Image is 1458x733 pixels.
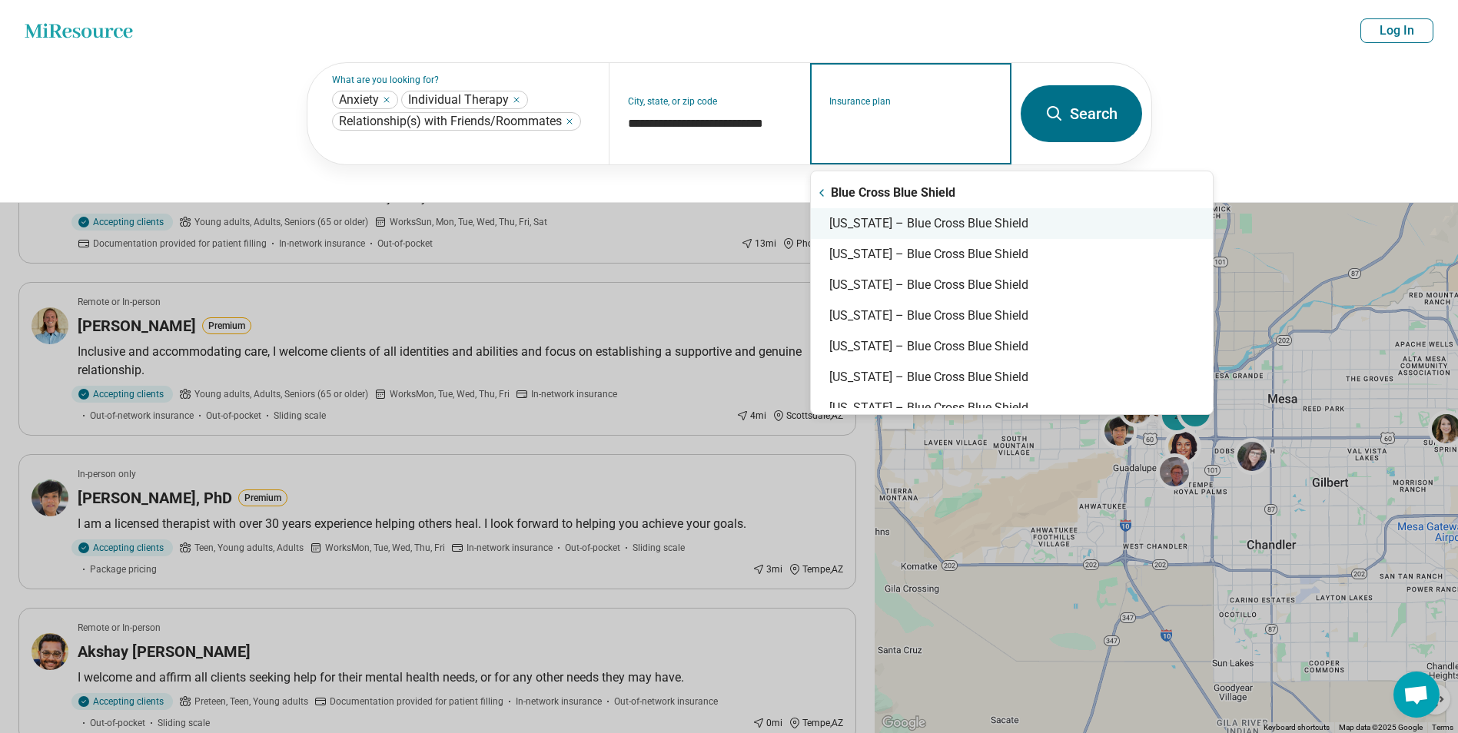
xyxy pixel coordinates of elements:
span: Anxiety [339,92,379,108]
span: Relationship(s) with Friends/Roommates [339,114,562,129]
div: Anxiety [332,91,398,109]
button: Search [1021,85,1142,142]
div: [US_STATE] – Blue Cross Blue Shield [811,270,1213,300]
div: [US_STATE] – Blue Cross Blue Shield [811,300,1213,331]
div: [US_STATE] – Blue Cross Blue Shield [811,208,1213,239]
button: Individual Therapy [512,95,521,104]
div: Blue Cross Blue Shield [811,177,1213,208]
button: Log In [1360,18,1433,43]
div: Suggestions [811,177,1213,408]
div: Individual Therapy [401,91,528,109]
div: Relationship(s) with Friends/Roommates [332,112,581,131]
button: Relationship(s) with Friends/Roommates [565,117,574,126]
div: [US_STATE] – Blue Cross Blue Shield [811,239,1213,270]
div: [US_STATE] – Blue Cross Blue Shield [811,393,1213,423]
label: What are you looking for? [332,75,591,85]
div: Open chat [1393,672,1440,718]
button: Anxiety [382,95,391,104]
div: [US_STATE] – Blue Cross Blue Shield [811,331,1213,362]
span: Individual Therapy [408,92,509,108]
div: [US_STATE] – Blue Cross Blue Shield [811,362,1213,393]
